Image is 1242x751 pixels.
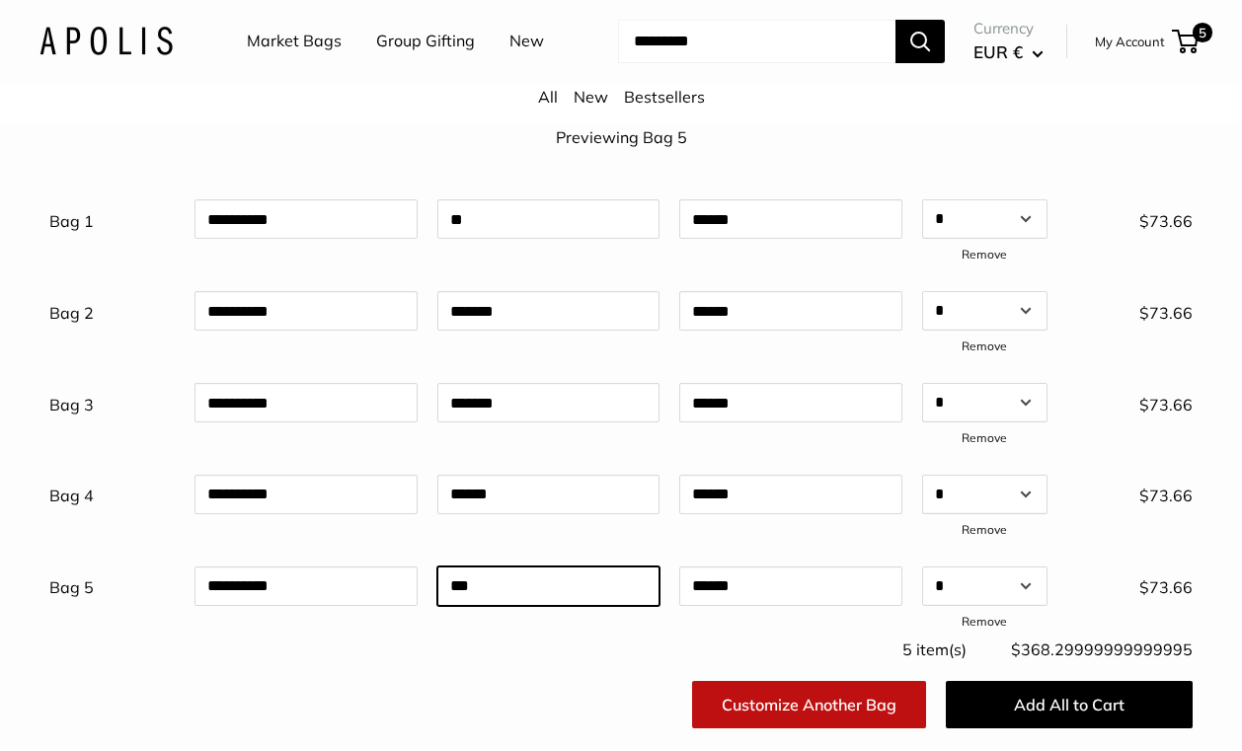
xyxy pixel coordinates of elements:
[39,474,185,511] div: Bag 4
[39,199,185,237] div: Bag 1
[692,681,926,728] a: Customize Another Bag
[556,127,687,147] span: Previewing Bag 5
[39,27,173,55] img: Apolis
[509,27,544,56] a: New
[618,20,895,63] input: Search...
[247,27,342,56] a: Market Bags
[1057,565,1203,603] div: $73.66
[538,87,558,107] a: All
[973,37,1044,68] button: EUR €
[962,247,1007,262] a: Remove
[962,522,1007,537] a: Remove
[16,676,211,735] iframe: Sign Up via Text for Offers
[962,614,1007,629] a: Remove
[39,565,185,603] div: Bag 5
[624,87,705,107] a: Bestsellers
[1057,291,1203,329] div: $73.66
[1057,474,1203,511] div: $73.66
[574,87,608,107] a: New
[962,430,1007,445] a: Remove
[39,383,185,420] div: Bag 3
[39,291,185,329] div: Bag 2
[973,41,1023,62] span: EUR €
[1174,30,1199,53] a: 5
[973,15,1044,42] span: Currency
[946,681,1193,728] button: Add All to Cart
[962,338,1007,353] a: Remove
[1057,383,1203,420] div: $73.66
[1011,639,1193,659] span: $368.29999999999995
[902,639,967,659] span: 5 item(s)
[895,20,945,63] button: Search
[1057,199,1203,237] div: $73.66
[376,27,475,56] a: Group Gifting
[1193,23,1212,42] span: 5
[1095,30,1165,53] a: My Account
